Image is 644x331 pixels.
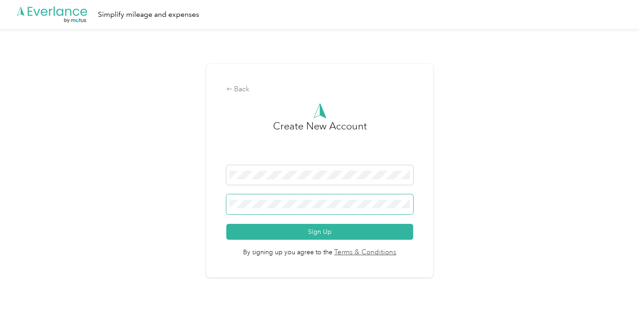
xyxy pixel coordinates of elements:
[226,84,414,95] div: Back
[332,247,396,258] a: Terms & Conditions
[273,119,367,165] h3: Create New Account
[226,224,414,240] button: Sign Up
[226,240,414,258] span: By signing up you agree to the
[98,9,199,20] div: Simplify mileage and expenses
